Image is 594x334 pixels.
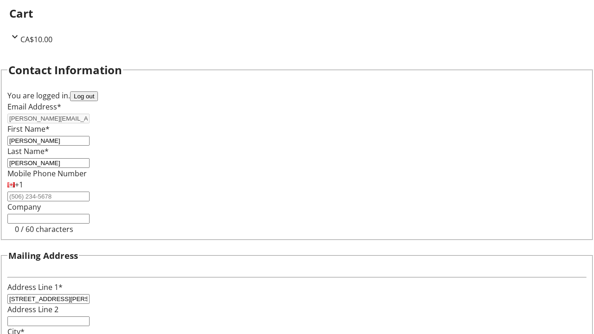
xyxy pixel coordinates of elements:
tr-character-limit: 0 / 60 characters [15,224,73,234]
label: Address Line 1* [7,282,63,292]
span: CA$10.00 [20,34,52,45]
button: Log out [70,91,98,101]
input: Address [7,294,90,304]
input: (506) 234-5678 [7,192,90,201]
label: Email Address* [7,102,61,112]
label: First Name* [7,124,50,134]
label: Last Name* [7,146,49,156]
h2: Contact Information [8,62,122,78]
label: Mobile Phone Number [7,168,87,179]
h3: Mailing Address [8,249,78,262]
h2: Cart [9,5,585,22]
label: Address Line 2 [7,304,58,315]
div: You are logged in. [7,90,587,101]
label: Company [7,202,41,212]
